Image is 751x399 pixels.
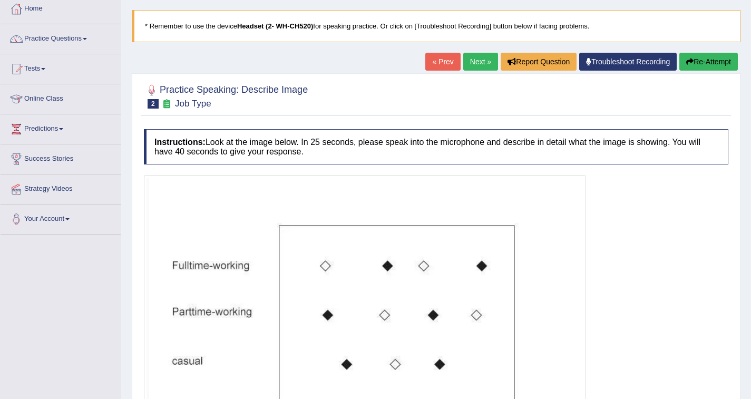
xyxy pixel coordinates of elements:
a: Predictions [1,114,121,141]
b: Headset (2- WH-CH520) [237,22,313,30]
a: Your Account [1,205,121,231]
a: Success Stories [1,144,121,171]
b: Instructions: [154,138,206,147]
button: Report Question [501,53,577,71]
button: Re-Attempt [679,53,738,71]
span: 2 [148,99,159,109]
h2: Practice Speaking: Describe Image [144,82,308,109]
a: Strategy Videos [1,174,121,201]
small: Exam occurring question [161,99,172,109]
h4: Look at the image below. In 25 seconds, please speak into the microphone and describe in detail w... [144,129,728,164]
small: Job Type [175,99,211,109]
a: Practice Questions [1,24,121,51]
a: Online Class [1,84,121,111]
a: Troubleshoot Recording [579,53,677,71]
blockquote: * Remember to use the device for speaking practice. Or click on [Troubleshoot Recording] button b... [132,10,740,42]
a: Next » [463,53,498,71]
a: « Prev [425,53,460,71]
a: Tests [1,54,121,81]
